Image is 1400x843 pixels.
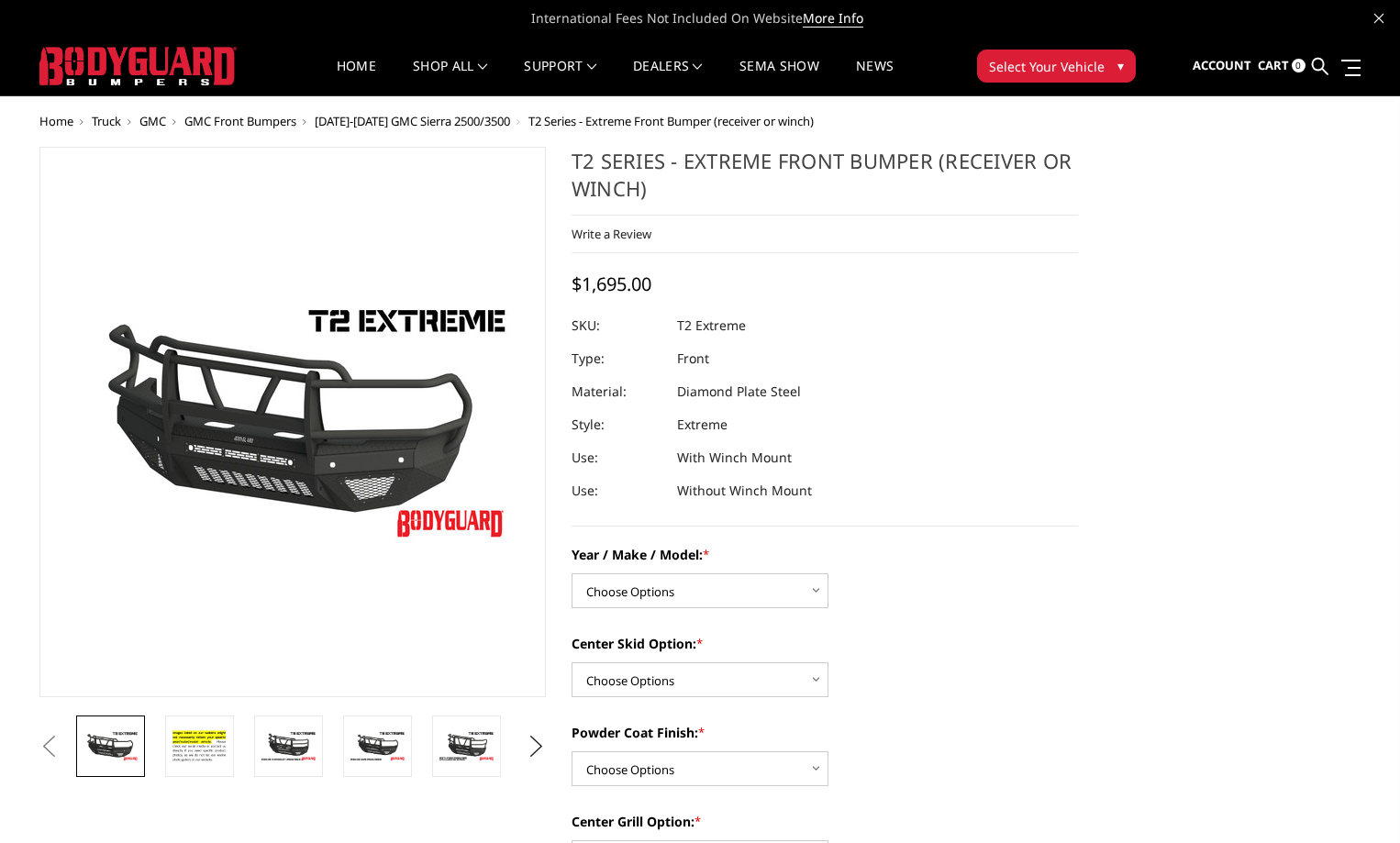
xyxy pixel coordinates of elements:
button: Previous [35,733,62,760]
dt: Style: [572,408,663,441]
dd: Extreme [677,408,728,441]
dt: SKU: [572,309,663,342]
img: T2 Series - Extreme Front Bumper (receiver or winch) [171,727,228,766]
a: More Info [803,9,863,28]
span: Cart [1258,57,1289,73]
dd: Without Winch Mount [677,474,812,507]
a: Support [524,60,596,95]
span: T2 Series - Extreme Front Bumper (receiver or winch) [528,113,814,129]
dt: Material: [572,375,663,408]
label: Year / Make / Model: [572,545,1078,564]
dt: Use: [572,441,663,474]
img: T2 Series - Extreme Front Bumper (receiver or winch) [438,730,495,762]
a: Cart 0 [1258,41,1306,91]
label: Center Skid Option: [572,634,1078,653]
a: GMC [139,113,166,129]
a: Home [39,113,73,129]
img: T2 Series - Extreme Front Bumper (receiver or winch) [82,730,139,762]
a: SEMA Show [739,60,819,95]
a: Truck [92,113,121,129]
span: Account [1193,57,1251,73]
dd: T2 Extreme [677,309,746,342]
span: ▾ [1117,56,1124,75]
span: Select Your Vehicle [989,57,1105,76]
a: Account [1193,41,1251,91]
button: Next [523,733,550,760]
img: T2 Series - Extreme Front Bumper (receiver or winch) [260,730,317,762]
dd: Diamond Plate Steel [677,375,801,408]
h1: T2 Series - Extreme Front Bumper (receiver or winch) [572,147,1078,216]
a: [DATE]-[DATE] GMC Sierra 2500/3500 [315,113,510,129]
span: $1,695.00 [572,272,651,296]
label: Powder Coat Finish: [572,723,1078,742]
dt: Type: [572,342,663,375]
a: Home [337,60,376,95]
img: T2 Series - Extreme Front Bumper (receiver or winch) [349,730,406,762]
a: News [856,60,894,95]
label: Center Grill Option: [572,812,1078,831]
dd: Front [677,342,709,375]
dt: Use: [572,474,663,507]
a: Write a Review [572,226,651,242]
dd: With Winch Mount [677,441,792,474]
a: Dealers [633,60,703,95]
button: Select Your Vehicle [977,50,1136,83]
a: GMC Front Bumpers [184,113,296,129]
span: 0 [1292,59,1306,72]
a: shop all [413,60,487,95]
img: BODYGUARD BUMPERS [39,47,237,85]
a: T2 Series - Extreme Front Bumper (receiver or winch) [39,147,546,697]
